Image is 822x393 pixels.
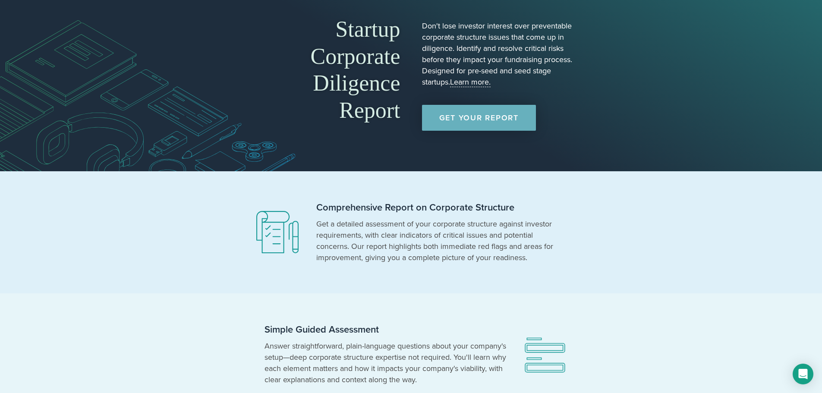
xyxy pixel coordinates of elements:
h1: Startup Corporate Diligence Report [247,16,400,124]
div: Open Intercom Messenger [793,364,813,384]
p: Don't lose investor interest over preventable corporate structure issues that come up in diligenc... [422,20,575,88]
h2: Simple Guided Assessment [265,324,506,336]
p: Answer straightforward, plain-language questions about your company's setup—deep corporate struct... [265,340,506,385]
a: Get Your Report [422,105,536,131]
p: Get a detailed assessment of your corporate structure against investor requirements, with clear i... [316,218,558,263]
a: Learn more. [450,77,491,87]
h2: Comprehensive Report on Corporate Structure [316,201,558,214]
